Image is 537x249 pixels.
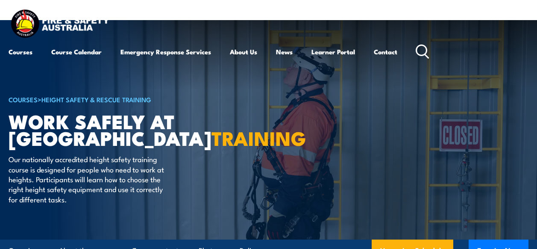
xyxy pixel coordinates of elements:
h6: > [9,94,220,104]
a: Emergency Response Services [120,41,211,62]
a: About Us [230,41,257,62]
a: Contact [374,41,397,62]
a: Learner Portal [311,41,355,62]
p: Our nationally accredited height safety training course is designed for people who need to work a... [9,154,164,204]
a: COURSES [9,95,38,104]
a: Course Calendar [51,41,102,62]
a: Height Safety & Rescue Training [41,95,151,104]
a: Courses [9,41,32,62]
a: News [276,41,293,62]
h1: Work Safely at [GEOGRAPHIC_DATA] [9,113,220,146]
strong: TRAINING [211,123,306,152]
